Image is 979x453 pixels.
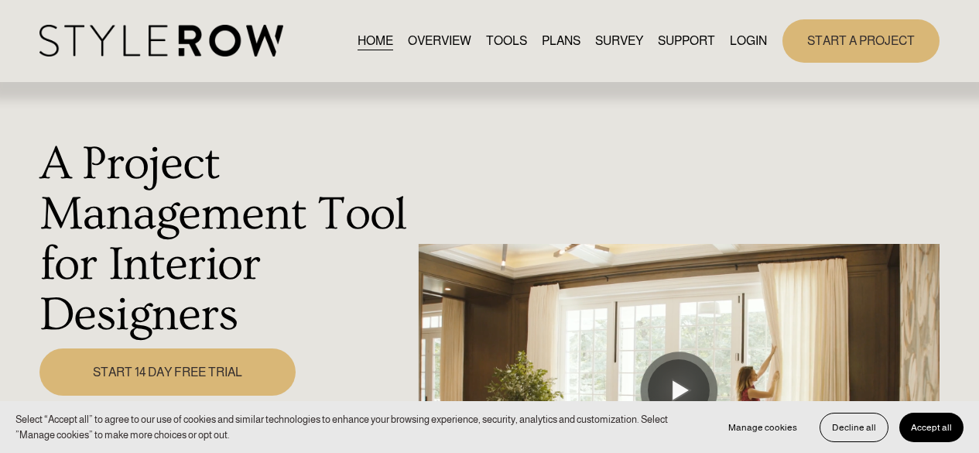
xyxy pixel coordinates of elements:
[39,25,283,57] img: StyleRow
[408,30,471,51] a: OVERVIEW
[728,422,797,433] span: Manage cookies
[832,422,876,433] span: Decline all
[358,30,393,51] a: HOME
[782,19,940,62] a: START A PROJECT
[899,413,964,442] button: Accept all
[658,32,715,50] span: SUPPORT
[486,30,527,51] a: TOOLS
[39,139,410,340] h1: A Project Management Tool for Interior Designers
[15,412,701,442] p: Select “Accept all” to agree to our use of cookies and similar technologies to enhance your brows...
[648,359,710,421] button: Play
[911,422,952,433] span: Accept all
[820,413,888,442] button: Decline all
[39,348,296,396] a: START 14 DAY FREE TRIAL
[595,30,643,51] a: SURVEY
[658,30,715,51] a: folder dropdown
[730,30,767,51] a: LOGIN
[542,30,580,51] a: PLANS
[717,413,809,442] button: Manage cookies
